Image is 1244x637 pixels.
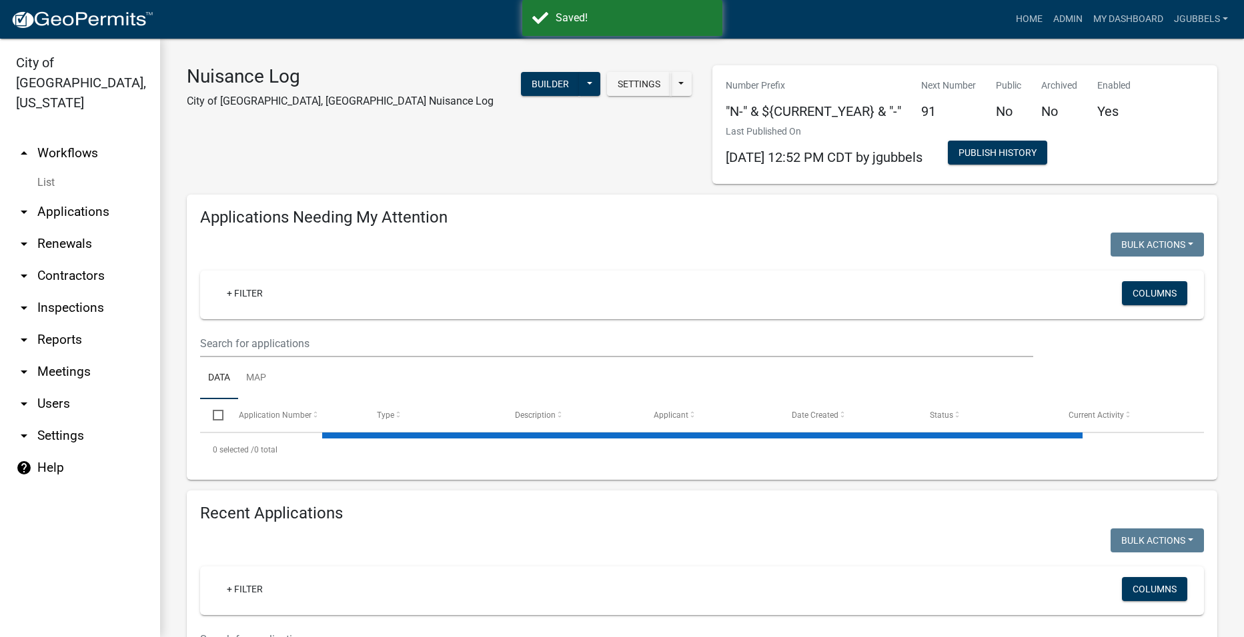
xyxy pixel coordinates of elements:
h3: Nuisance Log [187,65,494,88]
i: help [16,460,32,476]
datatable-header-cell: Current Activity [1056,399,1194,431]
button: Bulk Actions [1111,233,1204,257]
a: Admin [1048,7,1088,32]
a: Data [200,357,238,400]
p: Archived [1041,79,1077,93]
p: City of [GEOGRAPHIC_DATA], [GEOGRAPHIC_DATA] Nuisance Log [187,93,494,109]
i: arrow_drop_up [16,145,32,161]
datatable-header-cell: Application Number [225,399,364,431]
p: Next Number [921,79,976,93]
a: + Filter [216,281,273,305]
datatable-header-cell: Select [200,399,225,431]
span: [DATE] 12:52 PM CDT by jgubbels [726,149,922,165]
span: Applicant [654,410,688,420]
input: Search for applications [200,330,1033,357]
datatable-header-cell: Type [364,399,502,431]
h5: No [1041,103,1077,119]
p: Public [996,79,1021,93]
button: Columns [1122,577,1187,601]
datatable-header-cell: Status [917,399,1055,431]
i: arrow_drop_down [16,236,32,252]
i: arrow_drop_down [16,268,32,284]
h4: Applications Needing My Attention [200,208,1204,227]
button: Settings [607,72,671,96]
h5: No [996,103,1021,119]
span: Description [515,410,556,420]
p: Last Published On [726,125,922,139]
button: Builder [521,72,580,96]
datatable-header-cell: Applicant [641,399,779,431]
span: Date Created [792,410,838,420]
h5: "N-" & ${CURRENT_YEAR} & "-" [726,103,901,119]
a: My Dashboard [1088,7,1169,32]
span: Type [377,410,394,420]
p: Enabled [1097,79,1131,93]
wm-modal-confirm: Workflow Publish History [948,149,1047,159]
div: Saved! [556,10,712,26]
span: 0 selected / [213,445,254,454]
a: Map [238,357,274,400]
i: arrow_drop_down [16,364,32,380]
datatable-header-cell: Description [502,399,640,431]
span: Status [930,410,953,420]
a: jgubbels [1169,7,1233,32]
a: Home [1011,7,1048,32]
a: + Filter [216,577,273,601]
button: Bulk Actions [1111,528,1204,552]
i: arrow_drop_down [16,300,32,316]
i: arrow_drop_down [16,396,32,412]
span: Application Number [239,410,312,420]
h5: Yes [1097,103,1131,119]
div: 0 total [200,433,1204,466]
button: Publish History [948,141,1047,165]
i: arrow_drop_down [16,428,32,444]
span: Current Activity [1069,410,1124,420]
datatable-header-cell: Date Created [779,399,917,431]
i: arrow_drop_down [16,204,32,220]
h5: 91 [921,103,976,119]
h4: Recent Applications [200,504,1204,523]
i: arrow_drop_down [16,332,32,348]
button: Columns [1122,281,1187,305]
p: Number Prefix [726,79,901,93]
